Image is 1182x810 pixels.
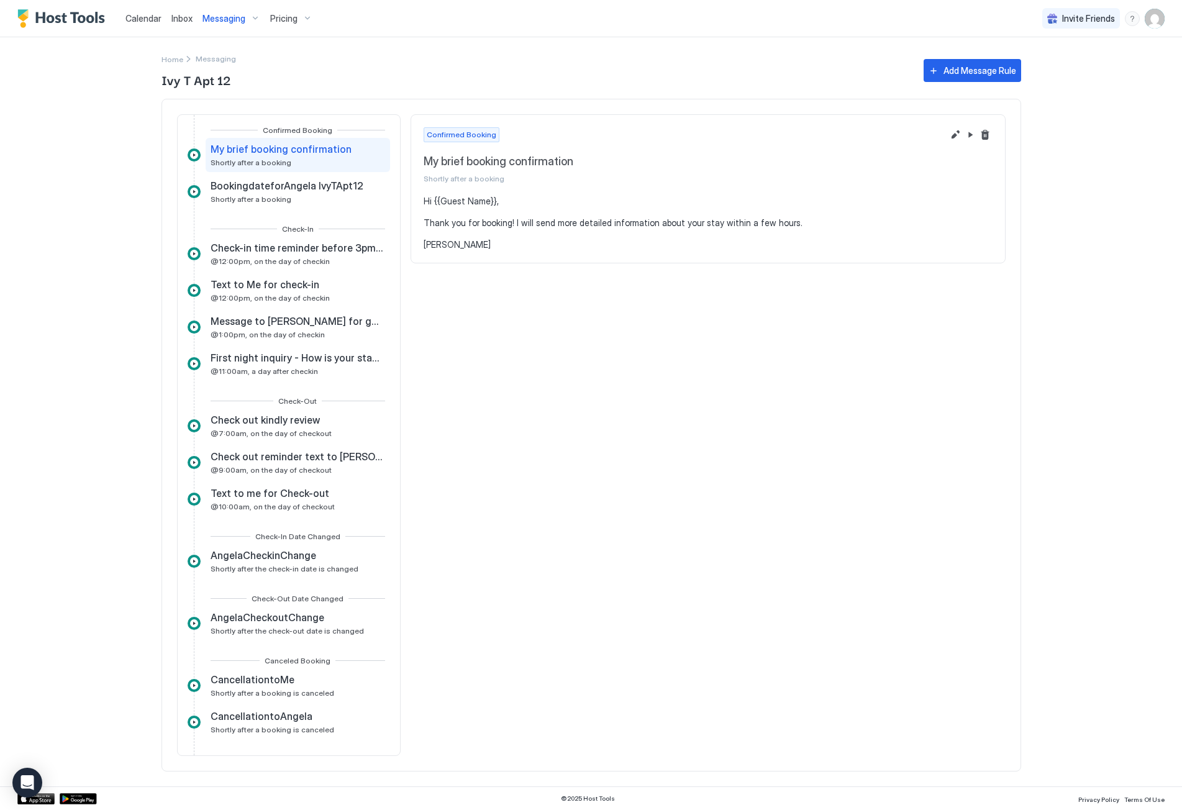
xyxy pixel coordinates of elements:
[1062,13,1115,24] span: Invite Friends
[211,194,291,204] span: Shortly after a booking
[60,793,97,804] a: Google Play Store
[211,725,334,734] span: Shortly after a booking is canceled
[211,330,325,339] span: @1:00pm, on the day of checkin
[211,626,364,635] span: Shortly after the check-out date is changed
[211,611,324,624] span: AngelaCheckoutChange
[12,768,42,798] div: Open Intercom Messenger
[963,127,978,142] button: Pause Message Rule
[263,125,332,135] span: Confirmed Booking
[1124,796,1165,803] span: Terms Of Use
[171,12,193,25] a: Inbox
[161,70,911,89] span: Ivy T Apt 12
[161,52,183,65] div: Breadcrumb
[948,127,963,142] button: Edit message rule
[211,450,383,463] span: Check out reminder text to [PERSON_NAME] (cleaner)
[211,465,332,475] span: @9:00am, on the day of checkout
[211,293,330,303] span: @12:00pm, on the day of checkin
[196,54,236,63] span: Breadcrumb
[211,414,320,426] span: Check out kindly review
[161,55,183,64] span: Home
[17,9,111,28] a: Host Tools Logo
[211,180,363,192] span: BookingdateforAngela IvyTApt12
[1125,11,1140,26] div: menu
[943,64,1016,77] div: Add Message Rule
[211,502,335,511] span: @10:00am, on the day of checkout
[270,13,298,24] span: Pricing
[202,13,245,24] span: Messaging
[1145,9,1165,29] div: User profile
[211,352,383,364] span: First night inquiry - How is your stay, and coffee maker?
[211,549,316,562] span: AngelaCheckinChange
[211,673,294,686] span: CancellationtoMe
[561,794,615,803] span: © 2025 Host Tools
[282,224,314,234] span: Check-In
[171,13,193,24] span: Inbox
[211,278,319,291] span: Text to Me for check-in
[1078,796,1119,803] span: Privacy Policy
[211,366,318,376] span: @11:00am, a day after checkin
[424,155,943,169] span: My brief booking confirmation
[17,793,55,804] a: App Store
[978,127,993,142] button: Delete message rule
[161,52,183,65] a: Home
[924,59,1021,82] button: Add Message Rule
[211,242,383,254] span: Check-in time reminder before 3pm on the day of check-in Ivy T Apt 12
[125,13,161,24] span: Calendar
[211,158,291,167] span: Shortly after a booking
[211,429,332,438] span: @7:00am, on the day of checkout
[427,129,496,140] span: Confirmed Booking
[1124,792,1165,805] a: Terms Of Use
[211,564,358,573] span: Shortly after the check-in date is changed
[255,532,340,541] span: Check-In Date Changed
[211,143,352,155] span: My brief booking confirmation
[125,12,161,25] a: Calendar
[265,656,330,665] span: Canceled Booking
[424,174,943,183] span: Shortly after a booking
[211,487,329,499] span: Text to me for Check-out
[278,396,317,406] span: Check-Out
[424,196,993,250] pre: Hi {{Guest Name}}, Thank you for booking! I will send more detailed information about your stay w...
[252,594,343,603] span: Check-Out Date Changed
[1078,792,1119,805] a: Privacy Policy
[211,710,312,722] span: CancellationtoAngela
[211,315,383,327] span: Message to [PERSON_NAME] for guest Check-in Ivy T Apt 12
[211,688,334,698] span: Shortly after a booking is canceled
[211,257,330,266] span: @12:00pm, on the day of checkin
